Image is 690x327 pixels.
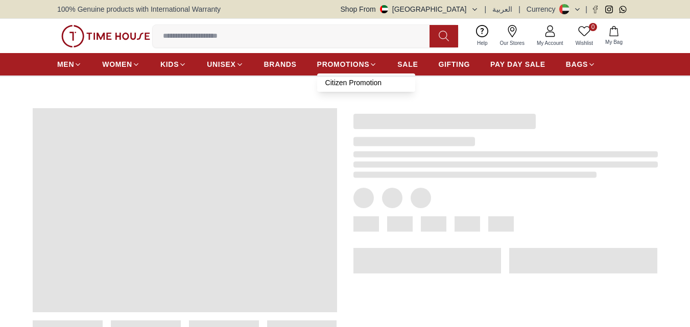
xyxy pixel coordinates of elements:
a: Facebook [591,6,599,13]
button: Shop From[GEOGRAPHIC_DATA] [341,4,479,14]
a: Whatsapp [619,6,627,13]
span: My Account [533,39,567,47]
a: Our Stores [494,23,531,49]
img: United Arab Emirates [380,5,388,13]
span: 100% Genuine products with International Warranty [57,4,221,14]
span: MEN [57,59,74,69]
span: BRANDS [264,59,297,69]
span: 0 [589,23,597,31]
span: GIFTING [438,59,470,69]
span: Our Stores [496,39,529,47]
a: PROMOTIONS [317,55,377,73]
a: MEN [57,55,82,73]
span: | [585,4,587,14]
span: PROMOTIONS [317,59,370,69]
span: WOMEN [102,59,132,69]
a: BAGS [566,55,596,73]
span: SALE [397,59,418,69]
span: | [485,4,487,14]
img: ... [61,25,150,47]
div: Currency [527,4,560,14]
span: Wishlist [572,39,597,47]
a: GIFTING [438,55,470,73]
button: My Bag [599,24,629,48]
span: UNISEX [207,59,235,69]
a: Citizen Promotion [325,78,407,88]
span: My Bag [601,38,627,46]
a: KIDS [160,55,186,73]
span: KIDS [160,59,179,69]
a: WOMEN [102,55,140,73]
span: PAY DAY SALE [490,59,545,69]
a: SALE [397,55,418,73]
a: Instagram [605,6,613,13]
span: Help [473,39,492,47]
a: BRANDS [264,55,297,73]
span: | [518,4,520,14]
a: 0Wishlist [569,23,599,49]
span: BAGS [566,59,588,69]
button: العربية [492,4,512,14]
a: UNISEX [207,55,243,73]
a: Help [471,23,494,49]
a: PAY DAY SALE [490,55,545,73]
